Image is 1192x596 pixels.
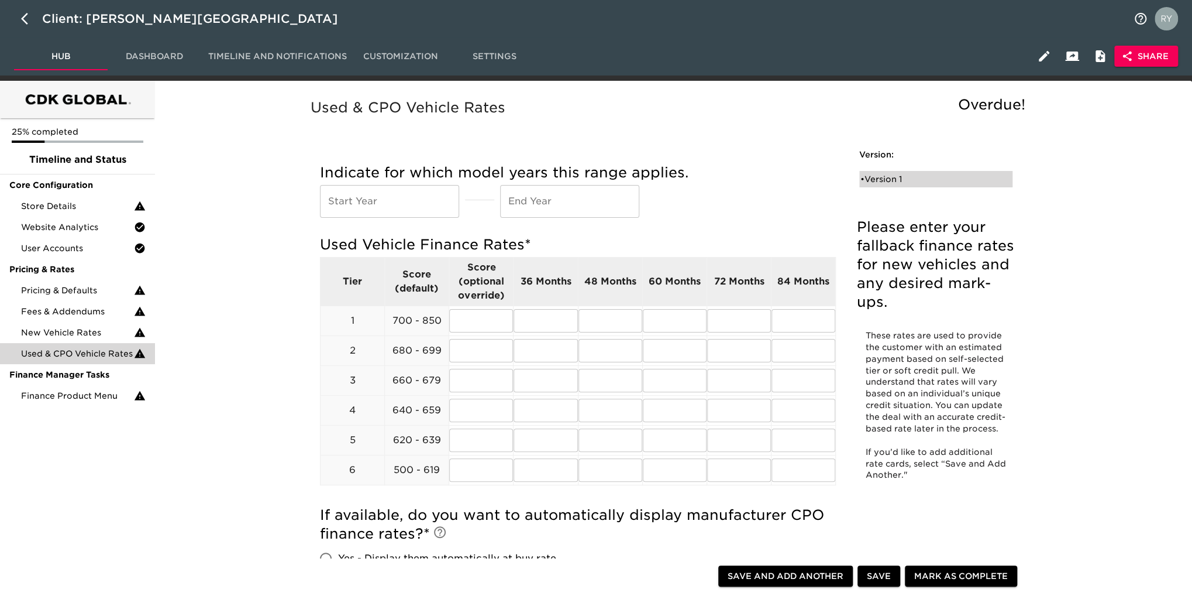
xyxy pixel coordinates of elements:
span: Hub [21,49,101,64]
p: 36 Months [514,275,577,289]
span: Timeline and Notifications [208,49,347,64]
span: Share [1124,49,1169,64]
span: Pricing & Defaults [21,285,134,296]
div: Client: [PERSON_NAME][GEOGRAPHIC_DATA] [42,9,354,28]
p: 4 [321,403,384,417]
p: 60 Months [643,275,707,289]
span: Dashboard [115,49,194,64]
span: These rates are used to provide the customer with an estimated payment based on self-selected tie... [866,331,1006,433]
span: Fees & Addendums [21,306,134,317]
button: Mark as Complete [905,566,1017,587]
h5: If available, do you want to automatically display manufacturer CPO finance rates? [320,506,836,543]
h5: Used & CPO Vehicle Rates [311,98,1031,117]
button: Share [1114,46,1178,67]
div: • Version 1 [860,173,995,185]
p: 48 Months [578,275,642,289]
p: 72 Months [707,275,771,289]
h5: Please enter your fallback finance rates for new vehicles and any desired mark-ups. [857,218,1015,311]
span: Core Configuration [9,179,146,191]
p: 620 - 639 [385,433,449,447]
button: Save [857,566,900,587]
p: 25% completed [12,126,143,138]
p: 1 [321,314,384,328]
p: 84 Months [771,275,835,289]
span: Customization [361,49,440,64]
p: 700 - 850 [385,314,449,328]
p: 6 [321,463,384,477]
span: Finance Manager Tasks [9,369,146,381]
span: Save [867,569,891,584]
span: Mark as Complete [914,569,1008,584]
p: 5 [321,433,384,447]
span: Used & CPO Vehicle Rates [21,348,134,359]
p: Score (default) [385,268,449,296]
p: 660 - 679 [385,374,449,388]
span: Settings [454,49,534,64]
span: Overdue! [958,96,1025,113]
span: Pricing & Rates [9,263,146,275]
span: Store Details [21,200,134,212]
p: 500 - 619 [385,463,449,477]
h6: Version: [859,149,1012,162]
p: Score (optional override) [449,261,513,303]
span: Save and Add Another [728,569,843,584]
button: Internal Notes and Comments [1086,42,1114,70]
p: 3 [321,374,384,388]
span: Timeline and Status [9,153,146,167]
p: Tier [321,275,384,289]
span: Finance Product Menu [21,390,134,402]
p: 2 [321,344,384,358]
span: New Vehicle Rates [21,327,134,338]
span: If you’d like to add additional rate cards, select “Save and Add Another." [866,447,1008,480]
button: Edit Hub [1030,42,1058,70]
button: notifications [1126,5,1155,33]
h5: Used Vehicle Finance Rates [320,235,836,254]
span: User Accounts [21,242,134,254]
h5: Indicate for which model years this range applies. [320,163,836,182]
p: 680 - 699 [385,344,449,358]
button: Save and Add Another [718,566,853,587]
span: Yes - Display them automatically at buy rate [338,552,556,566]
span: Website Analytics [21,221,134,233]
p: 640 - 659 [385,403,449,417]
button: Client View [1058,42,1086,70]
img: Profile [1155,7,1178,30]
div: •Version 1 [859,171,1012,187]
